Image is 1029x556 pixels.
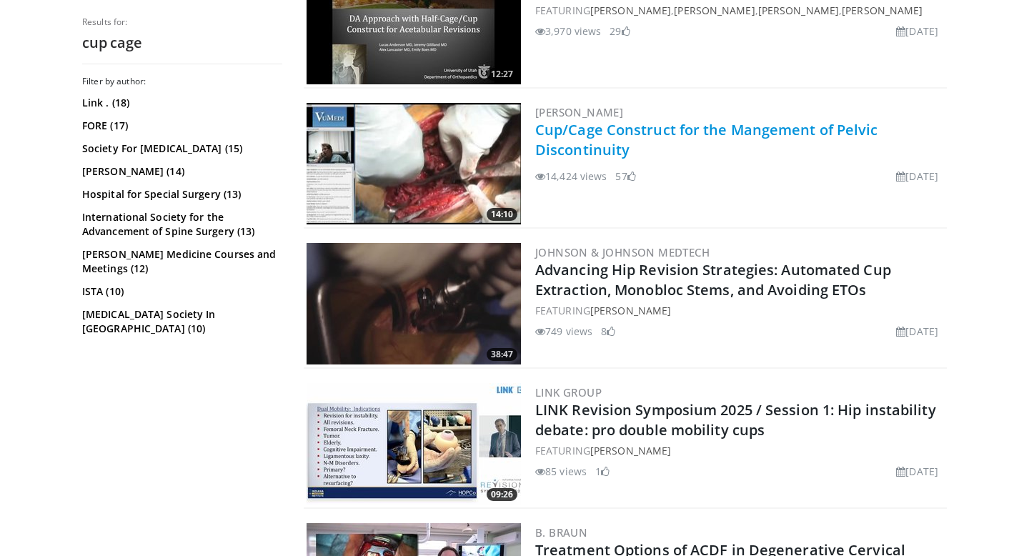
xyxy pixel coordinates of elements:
a: Johnson & Johnson MedTech [535,245,710,259]
li: [DATE] [896,464,938,479]
li: [DATE] [896,24,938,39]
a: [PERSON_NAME] [590,304,671,317]
a: LINK Group [535,385,602,399]
li: 8 [601,324,615,339]
a: [MEDICAL_DATA] Society In [GEOGRAPHIC_DATA] (10) [82,307,279,336]
a: [PERSON_NAME] [590,444,671,457]
img: 280228_0002_1.png.300x170_q85_crop-smart_upscale.jpg [307,103,521,224]
p: Results for: [82,16,282,28]
a: Link . (18) [82,96,279,110]
li: 3,970 views [535,24,601,39]
li: 29 [610,24,630,39]
li: 749 views [535,324,592,339]
a: 14:10 [307,103,521,224]
span: 12:27 [487,68,517,81]
li: 1 [595,464,610,479]
span: 38:47 [487,348,517,361]
a: International Society for the Advancement of Spine Surgery (13) [82,210,279,239]
span: 09:26 [487,488,517,501]
a: Advancing Hip Revision Strategies: Automated Cup Extraction, Monobloc Stems, and Avoiding ETOs [535,260,891,299]
li: 57 [615,169,635,184]
a: [PERSON_NAME] (14) [82,164,279,179]
a: Society For [MEDICAL_DATA] (15) [82,142,279,156]
a: 38:47 [307,243,521,364]
h2: cup cage [82,34,282,52]
li: [DATE] [896,169,938,184]
span: 14:10 [487,208,517,221]
a: LINK Revision Symposium 2025 / Session 1: Hip instability debate: pro double mobility cups [535,400,936,440]
a: [PERSON_NAME] [842,4,923,17]
a: ISTA (10) [82,284,279,299]
a: B. Braun [535,525,587,540]
div: FEATURING [535,443,944,458]
h3: Filter by author: [82,76,282,87]
li: 14,424 views [535,169,607,184]
a: 09:26 [307,383,521,505]
a: Hospital for Special Surgery (13) [82,187,279,202]
a: [PERSON_NAME] [758,4,839,17]
img: 50f614df-7187-4566-9491-b6d63872c174.300x170_q85_crop-smart_upscale.jpg [307,383,521,505]
a: Cup/Cage Construct for the Mangement of Pelvic Discontinuity [535,120,878,159]
a: [PERSON_NAME] [535,105,623,119]
div: FEATURING [535,303,944,318]
div: FEATURING , , , [535,3,944,18]
li: [DATE] [896,324,938,339]
a: [PERSON_NAME] Medicine Courses and Meetings (12) [82,247,279,276]
img: 9f1a5b5d-2ba5-4c40-8e0c-30b4b8951080.300x170_q85_crop-smart_upscale.jpg [307,243,521,364]
a: [PERSON_NAME] [590,4,671,17]
li: 85 views [535,464,587,479]
a: [PERSON_NAME] [674,4,755,17]
a: FORE (17) [82,119,279,133]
